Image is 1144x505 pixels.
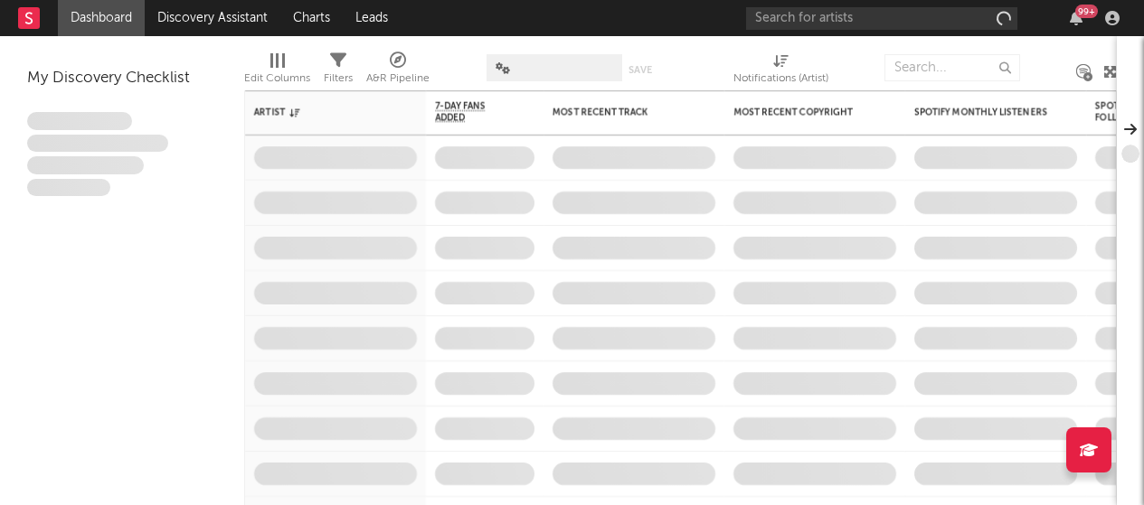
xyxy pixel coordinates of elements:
[324,45,353,98] div: Filters
[27,135,168,153] span: Integer aliquet in purus et
[27,179,110,197] span: Aliquam viverra
[254,107,390,117] div: Artist
[244,68,310,89] div: Edit Columns
[733,68,828,89] div: Notifications (Artist)
[324,68,353,89] div: Filters
[746,7,1017,30] input: Search for artists
[244,45,310,98] div: Edit Columns
[27,156,144,174] span: Praesent ac interdum
[435,101,507,123] span: 7-Day Fans Added
[553,107,688,117] div: Most Recent Track
[1075,5,1098,18] div: 99 +
[27,68,217,89] div: My Discovery Checklist
[1070,11,1083,25] button: 99+
[884,54,1020,81] input: Search...
[733,107,869,117] div: Most Recent Copyright
[366,45,430,98] div: A&R Pipeline
[27,112,132,130] span: Lorem ipsum dolor
[366,68,430,89] div: A&R Pipeline
[629,65,652,75] button: Save
[733,45,828,98] div: Notifications (Artist)
[914,107,1050,117] div: Spotify Monthly Listeners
